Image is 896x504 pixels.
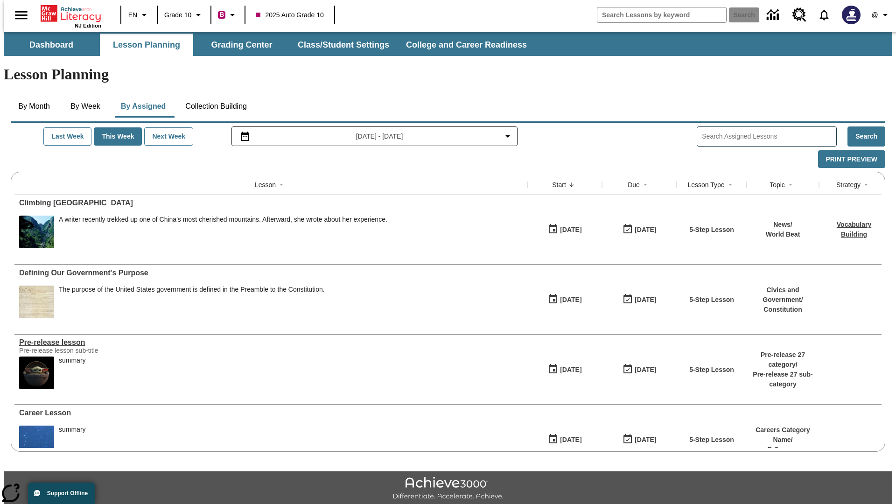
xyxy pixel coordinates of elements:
[290,34,397,56] button: Class/Student Settings
[19,286,54,318] img: This historic document written in calligraphic script on aged parchment, is the Preamble of the C...
[41,3,101,28] div: Home
[842,6,861,24] img: Avatar
[164,10,191,20] span: Grade 10
[4,32,892,56] div: SubNavbar
[761,2,787,28] a: Data Center
[751,370,814,389] p: Pre-release 27 sub-category
[256,10,323,20] span: 2025 Auto Grade 10
[866,7,896,23] button: Profile/Settings
[751,305,814,315] p: Constitution
[19,426,54,458] img: fish
[124,7,154,23] button: Language: EN, Select a language
[59,286,325,318] div: The purpose of the United States government is defined in the Preamble to the Constitution.
[43,127,91,146] button: Last Week
[19,338,523,347] div: Pre-release lesson
[19,216,54,248] img: 6000 stone steps to climb Mount Tai in Chinese countryside
[219,9,224,21] span: B
[787,2,812,28] a: Resource Center, Will open in new tab
[812,3,836,27] a: Notifications
[836,3,866,27] button: Select a new avatar
[19,409,523,417] a: Career Lesson, Lessons
[19,269,523,277] div: Defining Our Government's Purpose
[5,34,98,56] button: Dashboard
[751,285,814,305] p: Civics and Government /
[59,357,86,389] div: summary
[619,291,659,308] button: 03/31/26: Last day the lesson can be accessed
[19,199,523,207] div: Climbing Mount Tai
[619,431,659,448] button: 01/17/26: Last day the lesson can be accessed
[4,66,892,83] h1: Lesson Planning
[560,294,581,306] div: [DATE]
[751,425,814,445] p: Careers Category Name /
[545,361,585,378] button: 01/22/25: First time the lesson was available
[161,7,208,23] button: Grade: Grade 10, Select a grade
[702,130,836,143] input: Search Assigned Lessons
[560,364,581,376] div: [DATE]
[836,180,861,189] div: Strategy
[100,34,193,56] button: Lesson Planning
[635,224,656,236] div: [DATE]
[75,23,101,28] span: NJ Edition
[59,216,387,248] div: A writer recently trekked up one of China's most cherished mountains. Afterward, she wrote about ...
[770,180,785,189] div: Topic
[59,426,86,458] span: summary
[751,445,814,455] p: B Careers
[545,221,585,238] button: 07/22/25: First time the lesson was available
[766,230,800,239] p: World Beat
[195,34,288,56] button: Grading Center
[847,126,885,147] button: Search
[113,95,173,118] button: By Assigned
[236,131,514,142] button: Select the date range menu item
[560,224,581,236] div: [DATE]
[689,435,734,445] p: 5-Step Lesson
[255,180,276,189] div: Lesson
[635,434,656,446] div: [DATE]
[28,483,95,504] button: Support Offline
[19,409,523,417] div: Career Lesson
[214,7,242,23] button: Boost Class color is violet red. Change class color
[751,350,814,370] p: Pre-release 27 category /
[59,286,325,294] div: The purpose of the United States government is defined in the Preamble to the Constitution.
[837,221,871,238] a: Vocabulary Building
[399,34,534,56] button: College and Career Readiness
[687,180,724,189] div: Lesson Type
[545,431,585,448] button: 01/13/25: First time the lesson was available
[128,10,137,20] span: EN
[7,1,35,29] button: Open side menu
[766,220,800,230] p: News /
[552,180,566,189] div: Start
[276,179,287,190] button: Sort
[178,95,254,118] button: Collection Building
[871,10,878,20] span: @
[19,347,159,354] div: Pre-release lesson sub-title
[689,365,734,375] p: 5-Step Lesson
[19,199,523,207] a: Climbing Mount Tai, Lessons
[19,338,523,347] a: Pre-release lesson, Lessons
[19,357,54,389] img: hero alt text
[566,179,577,190] button: Sort
[640,179,651,190] button: Sort
[635,294,656,306] div: [DATE]
[4,34,535,56] div: SubNavbar
[47,490,88,497] span: Support Offline
[59,426,86,434] div: summary
[59,216,387,224] div: A writer recently trekked up one of China's most cherished mountains. Afterward, she wrote about ...
[62,95,109,118] button: By Week
[635,364,656,376] div: [DATE]
[785,179,796,190] button: Sort
[619,361,659,378] button: 01/25/26: Last day the lesson can be accessed
[597,7,726,22] input: search field
[356,132,403,141] span: [DATE] - [DATE]
[59,357,86,364] div: summary
[19,269,523,277] a: Defining Our Government's Purpose, Lessons
[41,4,101,23] a: Home
[560,434,581,446] div: [DATE]
[11,95,57,118] button: By Month
[689,225,734,235] p: 5-Step Lesson
[818,150,885,168] button: Print Preview
[725,179,736,190] button: Sort
[545,291,585,308] button: 07/01/25: First time the lesson was available
[94,127,142,146] button: This Week
[144,127,193,146] button: Next Week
